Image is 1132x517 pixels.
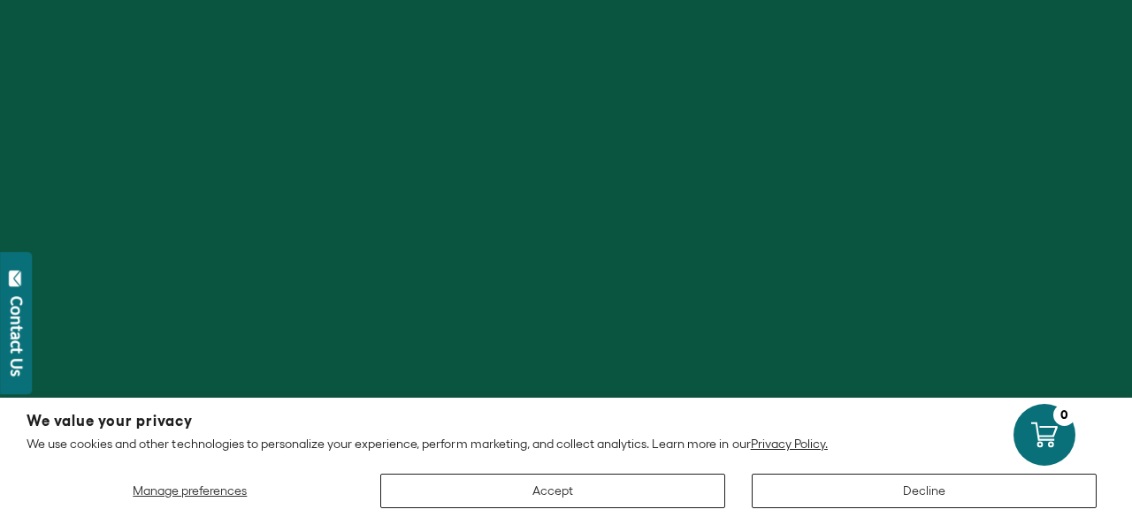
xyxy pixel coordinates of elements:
div: 0 [1053,404,1075,426]
a: Privacy Policy. [751,437,828,451]
span: Manage preferences [133,483,247,498]
p: We use cookies and other technologies to personalize your experience, perform marketing, and coll... [27,436,1105,452]
button: Accept [380,474,725,508]
h2: We value your privacy [27,414,1105,429]
button: Decline [752,474,1097,508]
div: Contact Us [8,296,26,376]
button: Manage preferences [27,474,354,508]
